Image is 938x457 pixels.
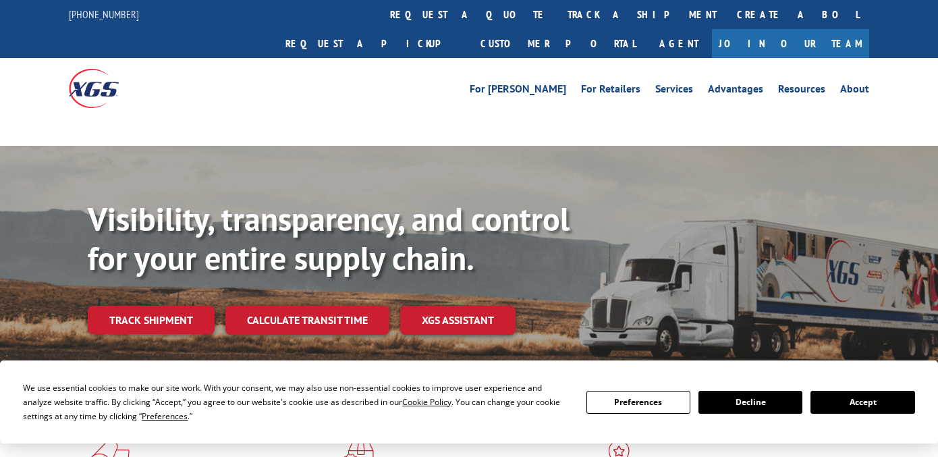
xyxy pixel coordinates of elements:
[581,84,640,99] a: For Retailers
[708,84,763,99] a: Advantages
[69,7,139,21] a: [PHONE_NUMBER]
[586,391,690,414] button: Preferences
[470,84,566,99] a: For [PERSON_NAME]
[810,391,914,414] button: Accept
[23,381,570,423] div: We use essential cookies to make our site work. With your consent, we may also use non-essential ...
[400,306,516,335] a: XGS ASSISTANT
[778,84,825,99] a: Resources
[88,306,215,334] a: Track shipment
[655,84,693,99] a: Services
[142,410,188,422] span: Preferences
[402,396,451,408] span: Cookie Policy
[88,198,570,279] b: Visibility, transparency, and control for your entire supply chain.
[840,84,869,99] a: About
[275,29,470,58] a: Request a pickup
[698,391,802,414] button: Decline
[225,306,389,335] a: Calculate transit time
[470,29,646,58] a: Customer Portal
[712,29,869,58] a: Join Our Team
[646,29,712,58] a: Agent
